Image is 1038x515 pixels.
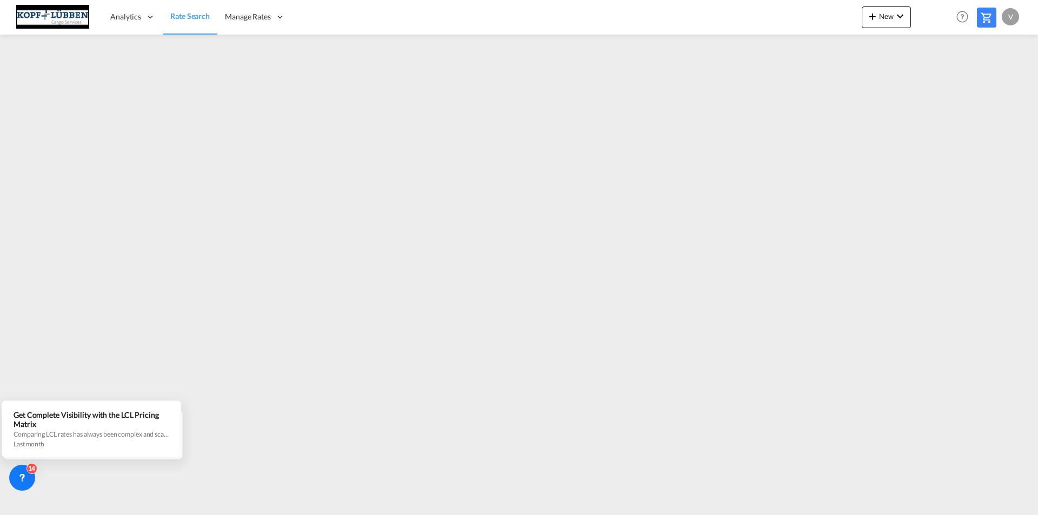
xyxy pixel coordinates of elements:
[225,11,271,22] span: Manage Rates
[1002,8,1019,25] div: v
[170,11,210,21] span: Rate Search
[953,8,977,27] div: Help
[953,8,972,26] span: Help
[862,6,911,28] button: icon-plus 400-fgNewicon-chevron-down
[16,5,89,29] img: 25cf3bb0aafc11ee9c4fdbd399af7748.JPG
[866,12,907,21] span: New
[866,10,879,23] md-icon: icon-plus 400-fg
[894,10,907,23] md-icon: icon-chevron-down
[110,11,141,22] span: Analytics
